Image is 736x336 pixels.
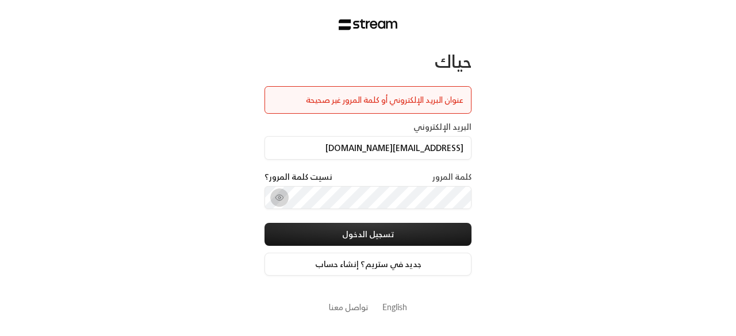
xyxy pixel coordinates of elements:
[329,300,369,314] a: تواصل معنا
[432,171,471,183] label: كلمة المرور
[264,253,471,276] a: جديد في ستريم؟ إنشاء حساب
[264,223,471,246] button: تسجيل الدخول
[329,301,369,313] button: تواصل معنا
[270,188,289,207] button: toggle password visibility
[273,94,463,106] div: عنوان البريد الإلكتروني أو كلمة المرور غير صحيحة
[264,171,332,183] a: نسيت كلمة المرور؟
[382,296,407,318] a: English
[435,46,471,76] span: حياك
[413,121,471,133] label: البريد الإلكتروني
[339,19,398,30] img: Stream Logo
